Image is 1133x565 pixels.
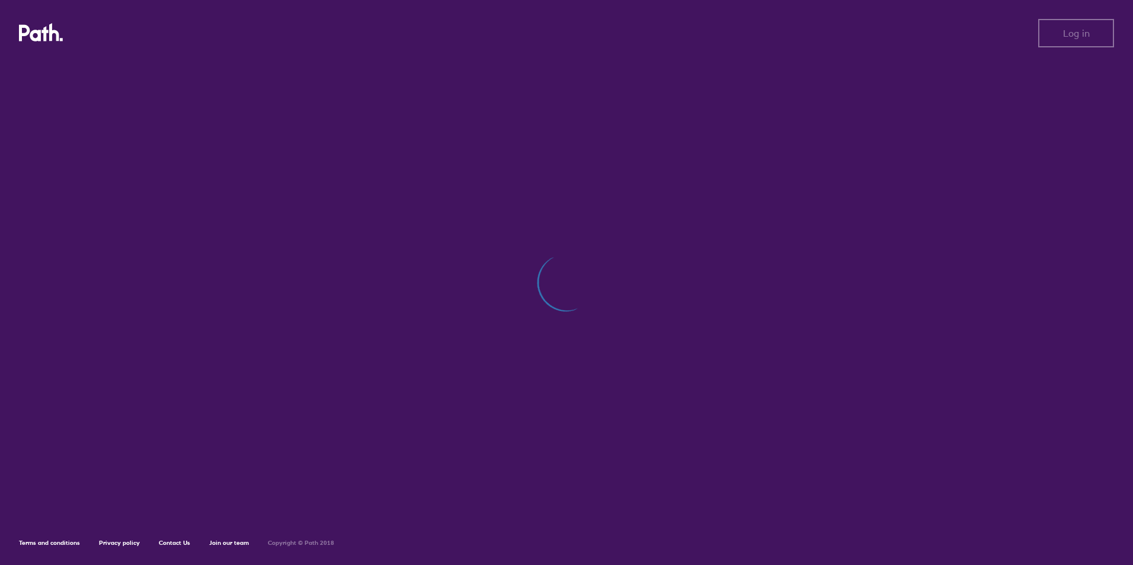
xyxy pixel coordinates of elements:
span: Log in [1063,28,1090,38]
a: Privacy policy [99,539,140,547]
button: Log in [1038,19,1114,47]
a: Contact Us [159,539,190,547]
a: Join our team [209,539,249,547]
a: Terms and conditions [19,539,80,547]
h6: Copyright © Path 2018 [268,540,334,547]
